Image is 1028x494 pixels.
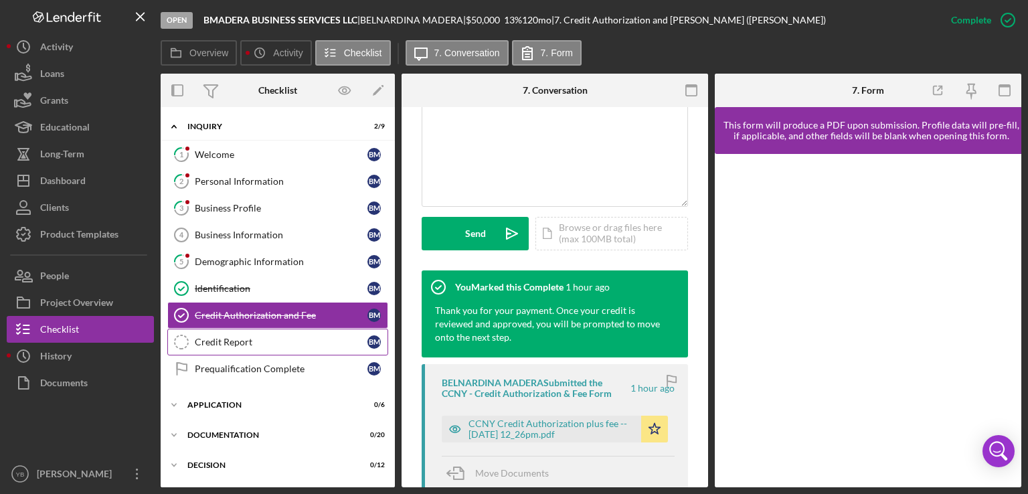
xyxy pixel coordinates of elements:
[195,230,367,240] div: Business Information
[40,316,79,346] div: Checklist
[551,15,826,25] div: | 7. Credit Authorization and [PERSON_NAME] ([PERSON_NAME])
[195,256,367,267] div: Demographic Information
[721,120,1021,141] div: This form will produce a PDF upon submission. Profile data will pre-fill, if applicable, and othe...
[33,461,120,491] div: [PERSON_NAME]
[465,217,486,250] div: Send
[541,48,573,58] label: 7. Form
[367,309,381,322] div: B M
[203,15,360,25] div: |
[195,283,367,294] div: Identification
[179,257,183,266] tspan: 5
[195,149,367,160] div: Welcome
[361,461,385,469] div: 0 / 12
[466,14,500,25] span: $50,000
[179,203,183,212] tspan: 3
[240,40,311,66] button: Activity
[161,40,237,66] button: Overview
[434,48,500,58] label: 7. Conversation
[167,168,388,195] a: 2Personal InformationBM
[167,222,388,248] a: 4Business InformationBM
[361,431,385,439] div: 0 / 20
[195,176,367,187] div: Personal Information
[982,435,1015,467] div: Open Intercom Messenger
[455,282,564,293] div: You Marked this Complete
[161,12,193,29] div: Open
[40,289,113,319] div: Project Overview
[504,15,522,25] div: 13 %
[367,282,381,295] div: B M
[7,316,154,343] button: Checklist
[512,40,582,66] button: 7. Form
[523,85,588,96] div: 7. Conversation
[475,467,549,479] span: Move Documents
[852,85,884,96] div: 7. Form
[40,343,72,373] div: History
[7,369,154,396] button: Documents
[315,40,391,66] button: Checklist
[195,310,367,321] div: Credit Authorization and Fee
[367,228,381,242] div: B M
[273,48,303,58] label: Activity
[195,363,367,374] div: Prequalification Complete
[167,275,388,302] a: IdentificationBM
[360,15,466,25] div: BELNARDINA MADERA |
[367,148,381,161] div: B M
[167,302,388,329] a: Credit Authorization and FeeBM
[728,167,1009,474] iframe: Lenderfit form
[361,122,385,131] div: 2 / 9
[187,122,351,131] div: Inquiry
[16,471,25,478] text: YB
[203,14,357,25] b: BMADERA BUSINESS SERVICES LLC
[344,48,382,58] label: Checklist
[422,217,529,250] button: Send
[167,248,388,275] a: 5Demographic InformationBM
[938,7,1021,33] button: Complete
[167,329,388,355] a: Credit ReportBM
[7,343,154,369] button: History
[7,461,154,487] button: YB[PERSON_NAME]
[367,201,381,215] div: B M
[187,401,351,409] div: Application
[7,289,154,316] button: Project Overview
[167,195,388,222] a: 3Business ProfileBM
[187,461,351,469] div: Decision
[179,177,183,185] tspan: 2
[468,418,634,440] div: CCNY Credit Authorization plus fee -- [DATE] 12_26pm.pdf
[195,337,367,347] div: Credit Report
[167,355,388,382] a: Prequalification CompleteBM
[435,304,661,344] div: Thank you for your payment. Once your credit is reviewed and approved, you will be prompted to mo...
[40,369,88,400] div: Documents
[367,255,381,268] div: B M
[442,378,628,399] div: BELNARDINA MADERA Submitted the CCNY - Credit Authorization & Fee Form
[442,457,562,490] button: Move Documents
[179,150,183,159] tspan: 1
[630,383,675,394] time: 2025-09-17 16:26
